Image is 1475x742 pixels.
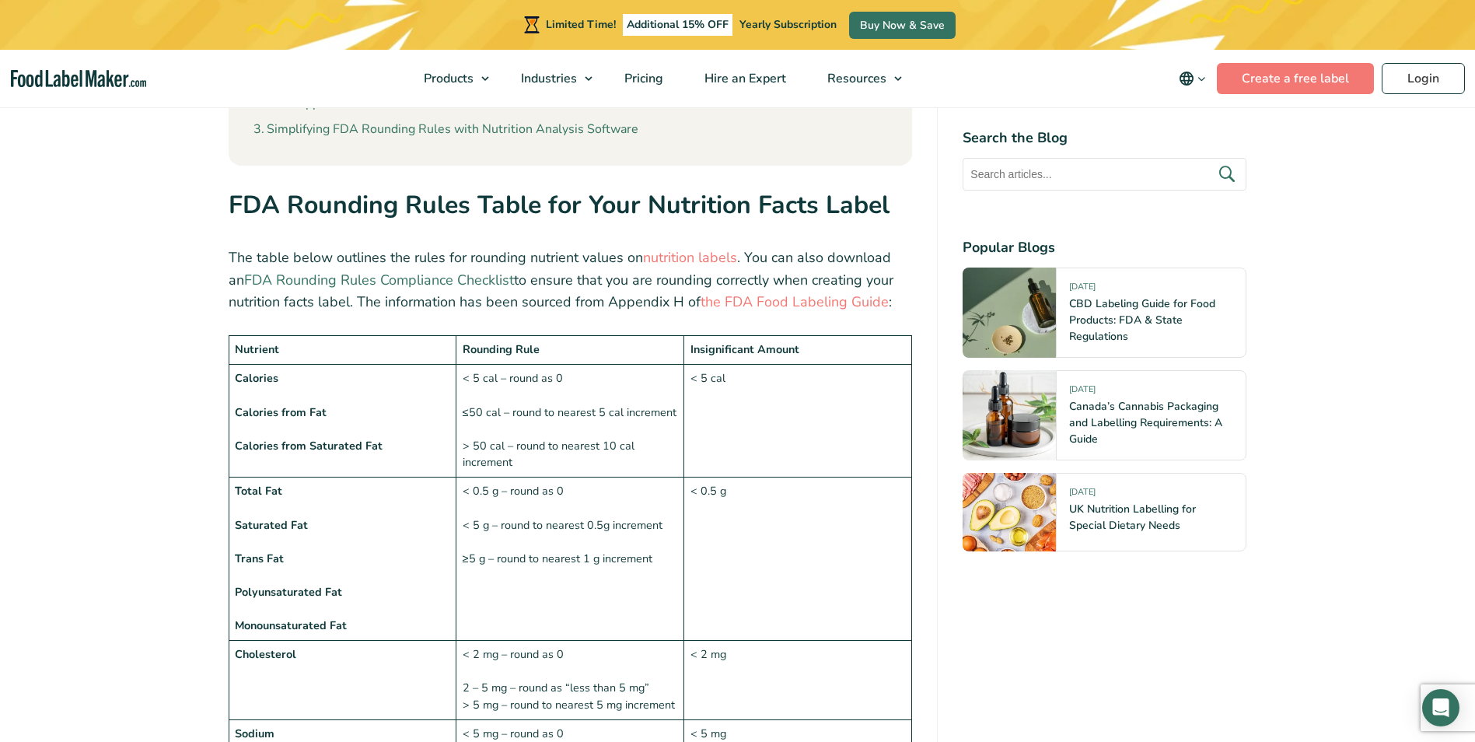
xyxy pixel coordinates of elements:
td: < 0.5 g [684,478,912,641]
strong: Rounding Rule [463,341,540,357]
span: Industries [516,70,578,87]
span: [DATE] [1069,486,1096,504]
p: The table below outlines the rules for rounding nutrient values on . You can also download an to ... [229,247,913,313]
td: < 5 cal [684,365,912,478]
td: < 2 mg – round as 0 2 – 5 mg – round as “less than 5 mg” > 5 mg – round to nearest 5 mg increment [456,641,684,720]
span: Products [419,70,475,87]
a: the FDA Food Labeling Guide [701,292,889,311]
a: UK Nutrition Labelling for Special Dietary Needs [1069,502,1196,533]
td: < 5 cal – round as 0 ≤50 cal – round to nearest 5 cal increment > 50 cal – round to nearest 10 ca... [456,365,684,478]
strong: Total Fat [235,483,282,499]
strong: Calories [235,370,278,386]
a: Hire an Expert [684,50,803,107]
strong: Trans Fat [235,551,284,566]
strong: FDA Rounding Rules Table for Your Nutrition Facts Label [229,188,890,222]
a: Industries [501,50,600,107]
strong: Calories from Fat [235,404,327,420]
span: Hire an Expert [700,70,788,87]
strong: Sodium [235,726,274,741]
strong: Cholesterol [235,646,296,662]
a: Pricing [604,50,680,107]
span: Yearly Subscription [739,17,837,32]
h4: Popular Blogs [963,237,1246,258]
strong: Monounsaturated Fat [235,618,347,633]
td: < 0.5 g – round as 0 < 5 g – round to nearest 0.5g increment ≥5 g – round to nearest 1 g increment [456,478,684,641]
input: Search articles... [963,158,1246,191]
span: [DATE] [1069,281,1096,299]
a: CBD Labeling Guide for Food Products: FDA & State Regulations [1069,296,1215,344]
a: Canada’s Cannabis Packaging and Labelling Requirements: A Guide [1069,399,1222,446]
a: Create a free label [1217,63,1374,94]
strong: Calories from Saturated Fat [235,438,383,453]
span: Pricing [620,70,665,87]
a: Resources [807,50,910,107]
strong: Nutrient [235,341,279,357]
span: [DATE] [1069,383,1096,401]
h4: Search the Blog [963,128,1246,149]
div: Open Intercom Messenger [1422,689,1459,726]
a: Login [1382,63,1465,94]
span: Additional 15% OFF [623,14,732,36]
td: < 2 mg [684,641,912,720]
span: Resources [823,70,888,87]
strong: Saturated Fat [235,517,308,533]
a: Products [404,50,497,107]
a: nutrition labels [643,248,737,267]
span: Limited Time! [546,17,616,32]
a: Buy Now & Save [849,12,956,39]
a: FDA Rounding Rules Compliance Checklist [244,271,514,289]
a: Simplifying FDA Rounding Rules with Nutrition Analysis Software [253,120,638,140]
strong: Insignificant Amount [690,341,799,357]
strong: Polyunsaturated Fat [235,584,342,600]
